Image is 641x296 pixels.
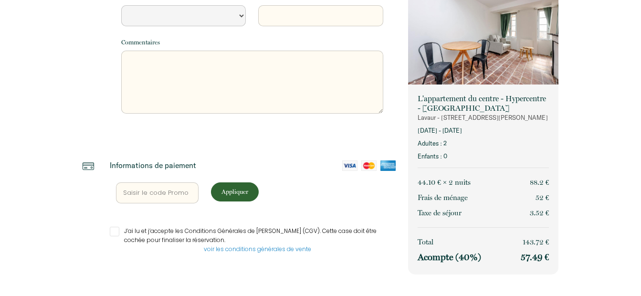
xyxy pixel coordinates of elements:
[361,160,377,171] img: mastercard
[204,245,311,253] a: voir les conditions générales de vente
[418,252,481,263] p: Acompte (40%)
[380,160,396,171] img: amex
[468,178,471,187] span: s
[121,38,160,47] label: Commentaires
[121,5,246,26] select: Default select example
[530,207,549,219] p: 3.52 €
[418,139,549,148] p: Adultes : 2
[342,160,357,171] img: visa-card
[523,238,549,246] span: 143.72 €
[418,113,549,122] p: Lavaur - [STREET_ADDRESS][PERSON_NAME]
[418,207,462,219] p: Taxe de séjour
[418,94,549,113] p: L'appartement du centre - Hypercentre - [GEOGRAPHIC_DATA]
[521,252,549,263] p: 57.49 €
[418,152,549,161] p: Enfants : 0
[530,177,549,188] p: 88.2 €
[83,160,94,172] img: credit-card
[214,187,255,196] p: Appliquer
[418,192,468,203] p: Frais de ménage
[110,160,196,170] p: Informations de paiement
[418,238,433,246] span: Total
[536,192,549,203] p: 52 €
[116,182,199,203] input: Saisir le code Promo
[211,182,259,201] button: Appliquer
[418,177,471,188] p: 44.10 € × 2 nuit
[418,126,549,135] p: [DATE] - [DATE]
